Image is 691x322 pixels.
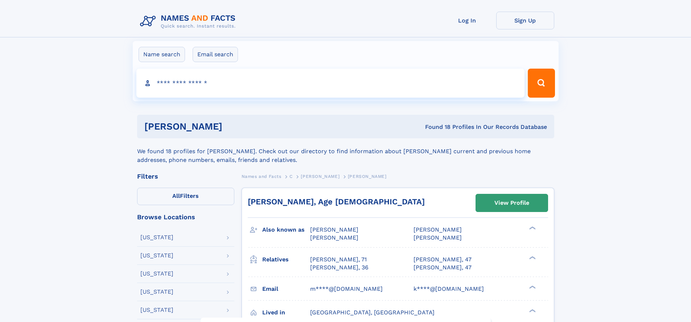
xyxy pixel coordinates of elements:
[476,194,548,212] a: View Profile
[310,264,369,272] a: [PERSON_NAME], 36
[248,197,425,206] a: [PERSON_NAME], Age [DEMOGRAPHIC_DATA]
[137,138,554,164] div: We found 18 profiles for [PERSON_NAME]. Check out our directory to find information about [PERSON...
[496,12,554,29] a: Sign Up
[527,308,536,313] div: ❯
[414,234,462,241] span: [PERSON_NAME]
[262,306,310,319] h3: Lived in
[348,174,387,179] span: [PERSON_NAME]
[140,253,173,258] div: [US_STATE]
[414,226,462,233] span: [PERSON_NAME]
[137,188,234,205] label: Filters
[528,69,555,98] button: Search Button
[438,12,496,29] a: Log In
[324,123,547,131] div: Found 18 Profiles In Our Records Database
[172,192,180,199] span: All
[140,235,173,240] div: [US_STATE]
[137,173,234,180] div: Filters
[140,307,173,313] div: [US_STATE]
[310,234,358,241] span: [PERSON_NAME]
[527,255,536,260] div: ❯
[140,289,173,295] div: [US_STATE]
[527,226,536,231] div: ❯
[310,226,358,233] span: [PERSON_NAME]
[242,172,281,181] a: Names and Facts
[137,214,234,220] div: Browse Locations
[144,122,324,131] h1: [PERSON_NAME]
[494,195,529,211] div: View Profile
[289,174,293,179] span: C
[289,172,293,181] a: C
[262,224,310,236] h3: Also known as
[310,309,435,316] span: [GEOGRAPHIC_DATA], [GEOGRAPHIC_DATA]
[136,69,525,98] input: search input
[527,285,536,289] div: ❯
[301,172,340,181] a: [PERSON_NAME]
[414,264,472,272] a: [PERSON_NAME], 47
[139,47,185,62] label: Name search
[310,256,367,264] a: [PERSON_NAME], 71
[193,47,238,62] label: Email search
[140,271,173,277] div: [US_STATE]
[262,253,310,266] h3: Relatives
[301,174,340,179] span: [PERSON_NAME]
[414,256,472,264] a: [PERSON_NAME], 47
[137,12,242,31] img: Logo Names and Facts
[262,283,310,295] h3: Email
